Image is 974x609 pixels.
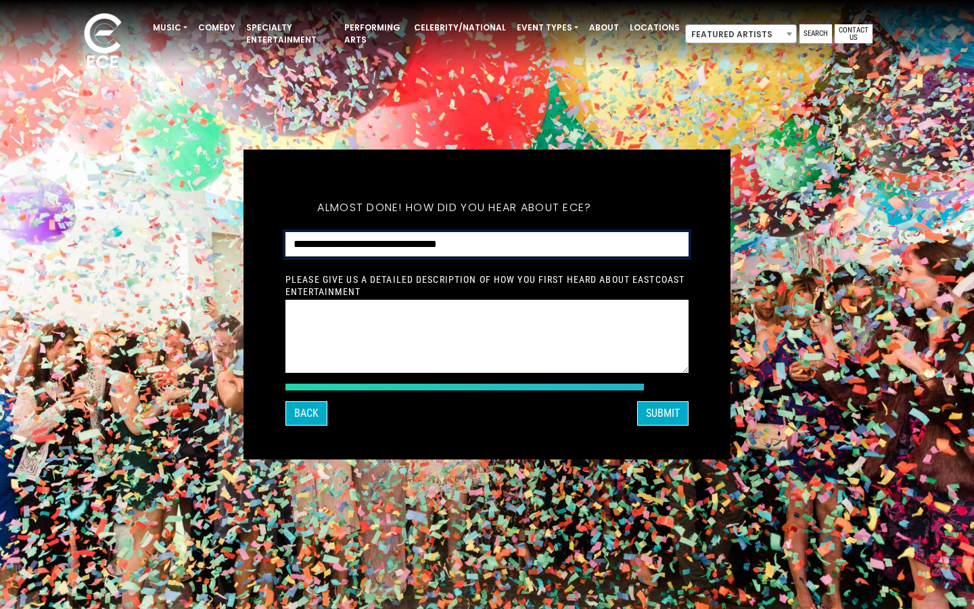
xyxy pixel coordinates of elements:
[339,16,409,51] a: Performing Arts
[835,24,873,43] a: Contact Us
[285,273,689,298] label: Please give us a detailed description of how you first heard about EastCoast Entertainment
[799,24,832,43] a: Search
[285,183,624,232] h5: Almost done! How did you hear about ECE?
[147,16,193,39] a: Music
[69,9,137,75] img: ece_new_logo_whitev2-1.png
[409,16,511,39] a: Celebrity/National
[285,401,327,426] button: Back
[637,401,689,426] button: SUBMIT
[511,16,584,39] a: Event Types
[685,24,797,43] span: Featured Artists
[624,16,685,39] a: Locations
[686,25,796,44] span: Featured Artists
[241,16,339,51] a: Specialty Entertainment
[285,232,689,257] select: How did you hear about ECE
[193,16,241,39] a: Comedy
[584,16,624,39] a: About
